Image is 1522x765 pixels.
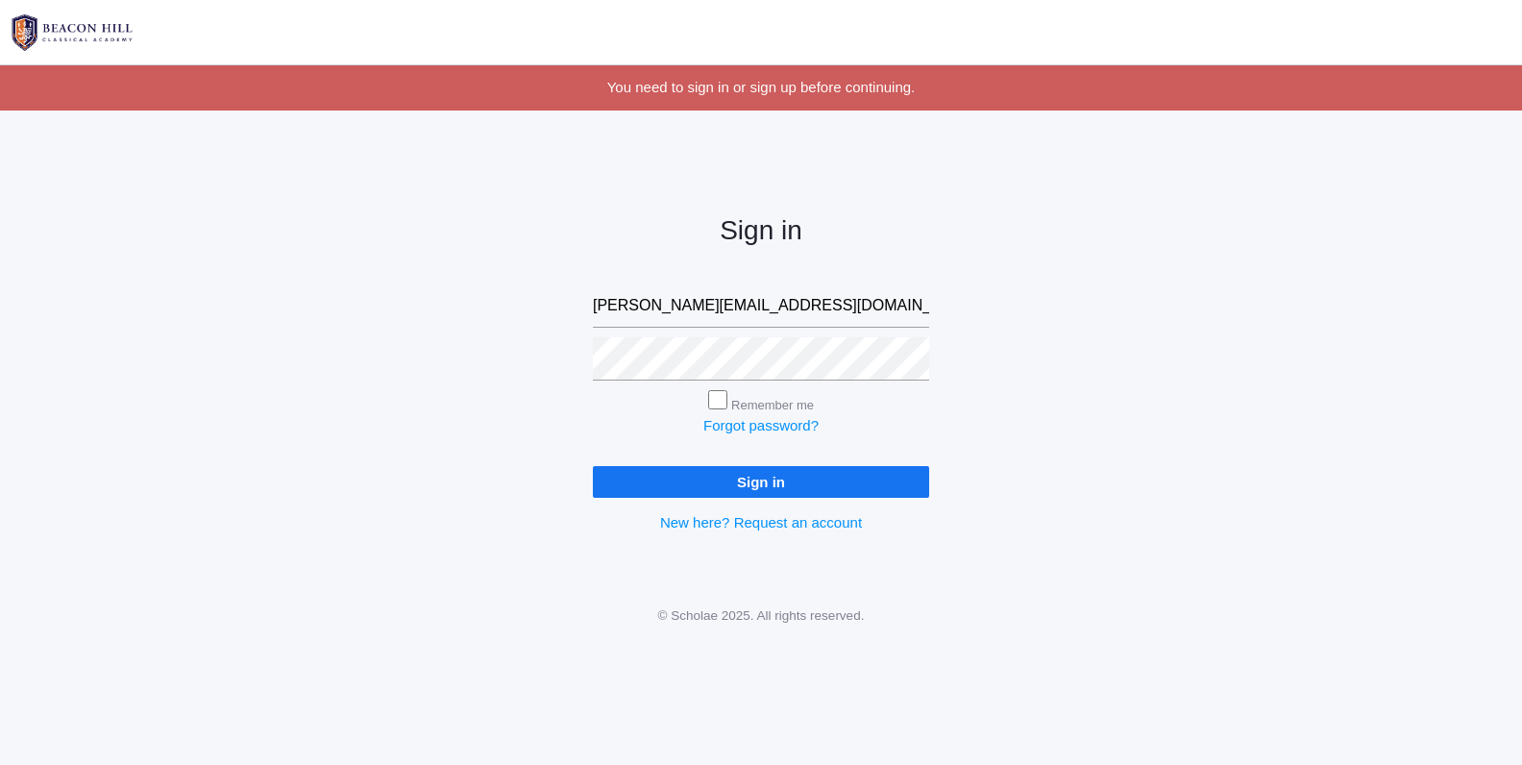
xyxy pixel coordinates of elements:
[593,466,929,498] input: Sign in
[703,417,819,433] a: Forgot password?
[660,514,862,531] a: New here? Request an account
[593,284,929,328] input: Email address
[593,216,929,246] h2: Sign in
[731,398,814,412] label: Remember me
